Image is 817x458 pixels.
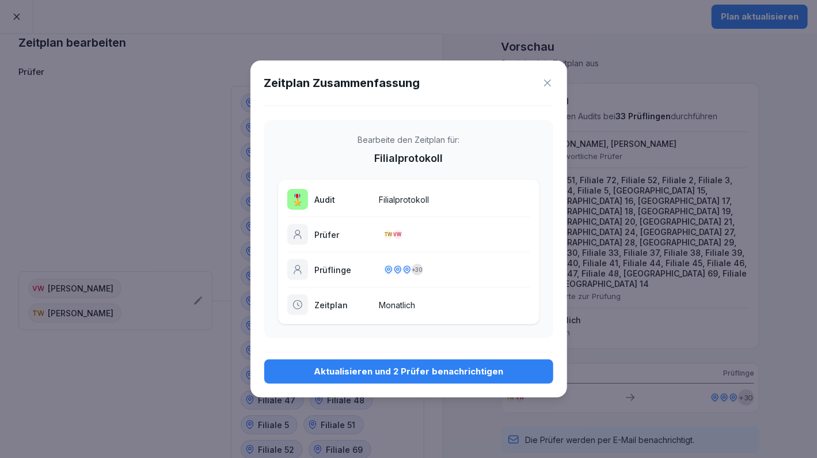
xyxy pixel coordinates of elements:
p: Audit [315,194,373,206]
h1: Zeitplan Zusammenfassung [264,74,420,92]
div: Aktualisieren und 2 Prüfer benachrichtigen [273,365,544,378]
div: VW [393,230,402,239]
div: TW [384,230,393,239]
p: Monatlich [379,299,530,311]
p: 🎖️ [291,192,304,207]
p: Zeitplan [315,299,373,311]
div: + 30 [412,264,423,275]
p: Filialprotokoll [379,194,530,206]
p: Prüflinge [315,264,373,276]
p: Prüfer [315,229,373,241]
p: Filialprotokoll [374,150,443,166]
p: Bearbeite den Zeitplan für: [358,134,459,146]
button: Aktualisieren und 2 Prüfer benachrichtigen [264,359,553,384]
